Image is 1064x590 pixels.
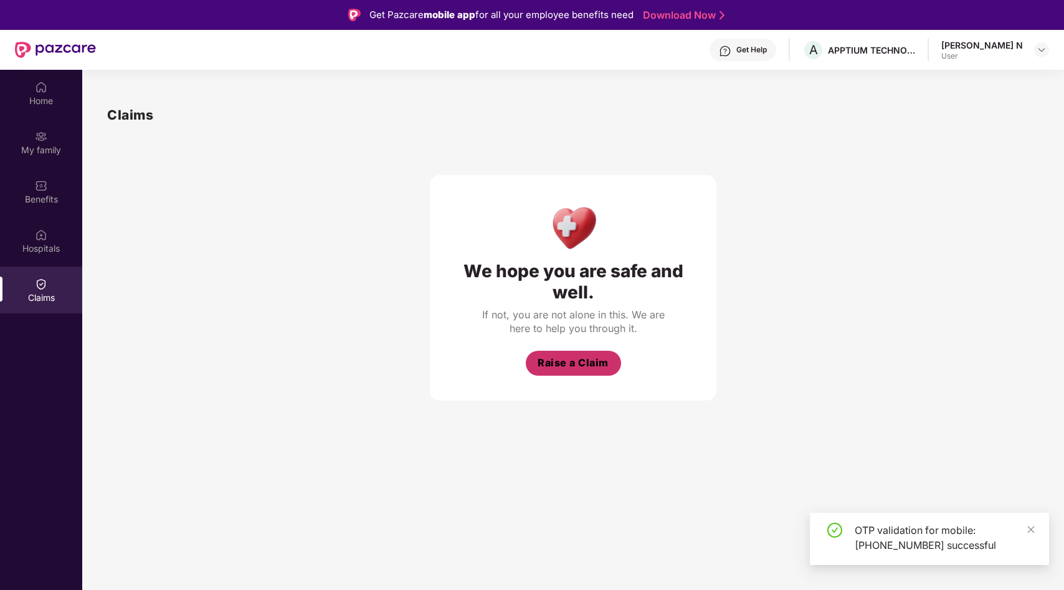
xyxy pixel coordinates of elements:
span: Raise a Claim [538,355,609,371]
div: [PERSON_NAME] N [941,39,1023,51]
img: svg+xml;base64,PHN2ZyBpZD0iSG9tZSIgeG1sbnM9Imh0dHA6Ly93d3cudzMub3JnLzIwMDAvc3ZnIiB3aWR0aD0iMjAiIG... [35,81,47,93]
div: If not, you are not alone in this. We are here to help you through it. [480,308,667,335]
img: svg+xml;base64,PHN2ZyBpZD0iQ2xhaW0iIHhtbG5zPSJodHRwOi8vd3d3LnczLm9yZy8yMDAwL3N2ZyIgd2lkdGg9IjIwIi... [35,278,47,290]
span: A [809,42,818,57]
img: svg+xml;base64,PHN2ZyBpZD0iSGVscC0zMngzMiIgeG1sbnM9Imh0dHA6Ly93d3cudzMub3JnLzIwMDAvc3ZnIiB3aWR0aD... [719,45,731,57]
img: svg+xml;base64,PHN2ZyBpZD0iQmVuZWZpdHMiIHhtbG5zPSJodHRwOi8vd3d3LnczLm9yZy8yMDAwL3N2ZyIgd2lkdGg9Ij... [35,179,47,192]
span: close [1027,525,1035,534]
img: svg+xml;base64,PHN2ZyBpZD0iRHJvcGRvd24tMzJ4MzIiIHhtbG5zPSJodHRwOi8vd3d3LnczLm9yZy8yMDAwL3N2ZyIgd2... [1037,45,1047,55]
span: check-circle [827,523,842,538]
div: We hope you are safe and well. [455,260,691,303]
img: svg+xml;base64,PHN2ZyBpZD0iSG9zcGl0YWxzIiB4bWxucz0iaHR0cDovL3d3dy53My5vcmcvMjAwMC9zdmciIHdpZHRoPS... [35,229,47,241]
img: Health Care [546,200,601,254]
button: Raise a Claim [526,351,621,376]
img: New Pazcare Logo [15,42,96,58]
div: Get Pazcare for all your employee benefits need [369,7,634,22]
div: User [941,51,1023,61]
h1: Claims [107,105,153,125]
div: Get Help [736,45,767,55]
img: Logo [348,9,361,21]
img: Stroke [720,9,724,22]
strong: mobile app [424,9,475,21]
a: Download Now [643,9,721,22]
img: svg+xml;base64,PHN2ZyB3aWR0aD0iMjAiIGhlaWdodD0iMjAiIHZpZXdCb3g9IjAgMCAyMCAyMCIgZmlsbD0ibm9uZSIgeG... [35,130,47,143]
div: OTP validation for mobile: [PHONE_NUMBER] successful [855,523,1034,553]
div: APPTIUM TECHNOLOGIES INDIA PRIVATE LIMITED [828,44,915,56]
